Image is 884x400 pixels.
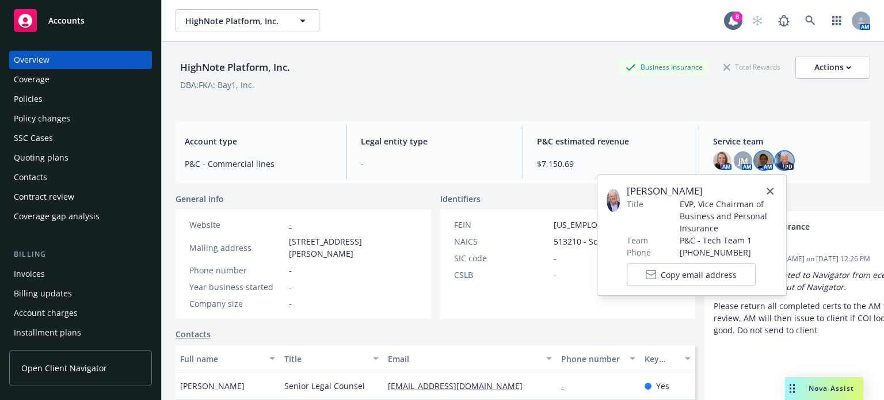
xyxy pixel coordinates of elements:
div: FEIN [454,219,549,231]
span: Yes [656,380,669,392]
span: - [289,264,292,276]
button: HighNote Platform, Inc. [176,9,319,32]
div: Full name [180,353,262,365]
a: Coverage [9,70,152,89]
div: SIC code [454,252,549,264]
span: General info [176,193,224,205]
div: Invoices [14,265,45,283]
span: - [361,158,509,170]
span: [STREET_ADDRESS][PERSON_NAME] [289,235,417,260]
span: P&C - Commercial lines [185,158,333,170]
button: Nova Assist [785,377,863,400]
span: [PERSON_NAME] [627,184,778,198]
a: Accounts [9,5,152,37]
span: Phone [627,246,651,258]
div: DBA: FKA: Bay1, Inc. [180,79,254,91]
div: CSLB [454,269,549,281]
span: Legal entity type [361,135,509,147]
a: SSC Cases [9,129,152,147]
div: Installment plans [14,323,81,342]
span: HighNote Platform, Inc. [185,15,285,27]
span: Account type [185,135,333,147]
a: Installment plans [9,323,152,342]
div: Account charges [14,304,78,322]
div: Policy changes [14,109,70,128]
div: Drag to move [785,377,799,400]
div: Contract review [14,188,74,206]
img: photo [713,151,731,170]
span: P&C estimated revenue [537,135,685,147]
span: Identifiers [440,193,481,205]
div: Policies [14,90,43,108]
a: Policy changes [9,109,152,128]
span: Accounts [48,16,85,25]
a: Contract review [9,188,152,206]
a: Switch app [825,9,848,32]
div: Coverage [14,70,49,89]
div: Phone number [189,264,284,276]
span: Title [627,198,643,210]
a: - [561,380,573,391]
span: - [289,298,292,310]
a: close [763,184,777,198]
a: Invoices [9,265,152,283]
div: Key contact [645,353,678,365]
span: P&C - Tech Team 1 [680,234,778,246]
div: NAICS [454,235,549,247]
img: photo [755,151,773,170]
div: HighNote Platform, Inc. [176,60,295,75]
span: - [289,281,292,293]
span: $7,150.69 [537,158,685,170]
div: Quoting plans [14,148,68,167]
div: Actions [814,56,851,78]
a: Report a Bug [772,9,795,32]
div: Year business started [189,281,284,293]
div: Billing [9,249,152,260]
a: Overview [9,51,152,69]
a: Contacts [9,168,152,186]
div: Business Insurance [620,60,708,74]
div: Phone number [561,353,622,365]
a: Account charges [9,304,152,322]
span: Copy email address [661,269,737,281]
span: Certificates of Insurance [714,220,884,233]
div: Mailing address [189,242,284,254]
span: [PERSON_NAME] [180,380,245,392]
a: Search [799,9,822,32]
button: Email [383,345,557,372]
img: employee photo [607,189,620,212]
div: Contacts [14,168,47,186]
span: Team [627,234,648,246]
span: Service team [713,135,861,147]
span: - [554,252,557,264]
div: Title [284,353,367,365]
button: Key contact [640,345,695,372]
a: Billing updates [9,284,152,303]
div: SSC Cases [14,129,53,147]
span: Open Client Navigator [21,362,107,374]
span: 513210 - Software Publishers [554,235,666,247]
a: Policies [9,90,152,108]
div: Website [189,219,284,231]
a: - [289,219,292,230]
div: Billing updates [14,284,72,303]
div: 8 [732,12,742,22]
button: Phone number [557,345,639,372]
span: [PHONE_NUMBER] [680,246,778,258]
div: Email [388,353,539,365]
button: Copy email address [627,263,756,286]
a: Coverage gap analysis [9,207,152,226]
button: Full name [176,345,280,372]
a: Contacts [176,328,211,340]
span: Nova Assist [809,383,854,393]
a: Start snowing [746,9,769,32]
button: Actions [795,56,870,79]
span: Senior Legal Counsel [284,380,365,392]
div: Total Rewards [718,60,786,74]
div: Overview [14,51,49,69]
span: JM [738,155,748,167]
span: [US_EMPLOYER_IDENTIFICATION_NUMBER] [554,219,718,231]
span: EVP, Vice Chairman of Business and Personal Insurance [680,198,778,234]
span: - [554,269,557,281]
button: Title [280,345,384,372]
